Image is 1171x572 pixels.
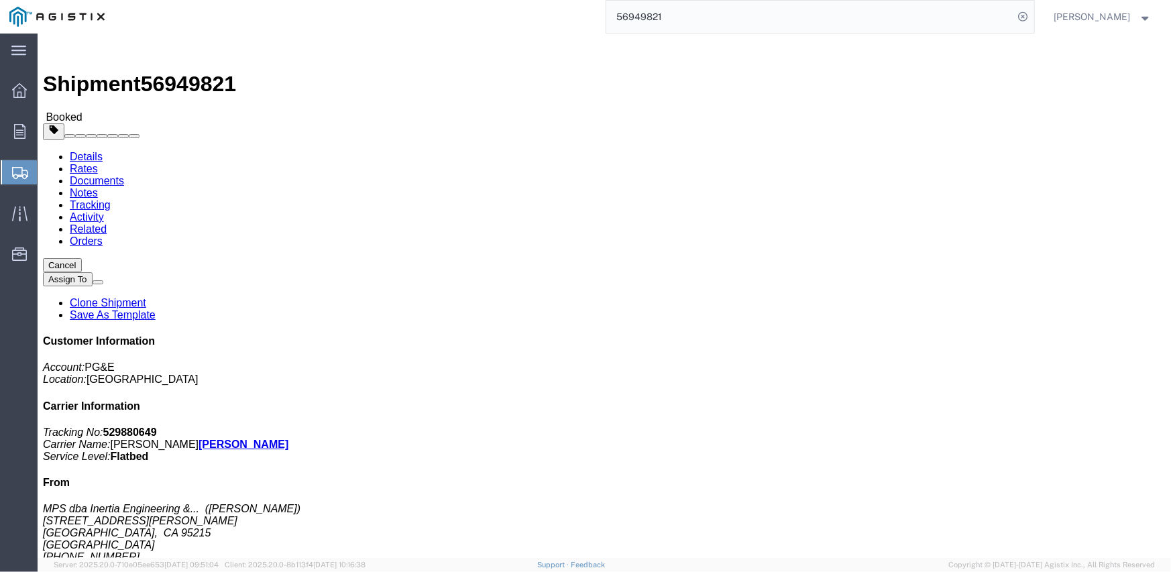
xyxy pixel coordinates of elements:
span: Server: 2025.20.0-710e05ee653 [54,561,219,569]
img: logo [9,7,105,27]
input: Search for shipment number, reference number [606,1,1014,33]
span: [DATE] 09:51:04 [164,561,219,569]
a: Support [537,561,571,569]
iframe: FS Legacy Container [38,34,1171,558]
span: Client: 2025.20.0-8b113f4 [225,561,366,569]
span: Chantelle Bower [1054,9,1131,24]
span: [DATE] 10:16:38 [313,561,366,569]
span: Copyright © [DATE]-[DATE] Agistix Inc., All Rights Reserved [948,559,1155,571]
button: [PERSON_NAME] [1054,9,1153,25]
a: Feedback [571,561,605,569]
